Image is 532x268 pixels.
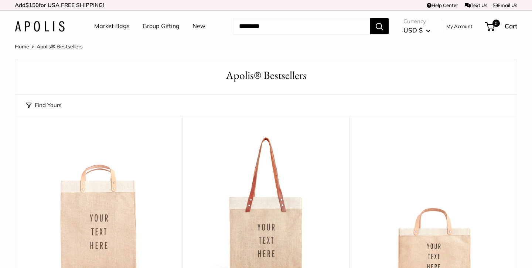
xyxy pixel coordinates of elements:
[505,22,517,30] span: Cart
[427,2,458,8] a: Help Center
[15,42,83,51] nav: Breadcrumb
[26,68,506,83] h1: Apolis® Bestsellers
[233,18,370,34] input: Search...
[492,20,500,27] span: 0
[192,21,205,32] a: New
[403,26,423,34] span: USD $
[37,43,83,50] span: Apolis® Bestsellers
[26,100,61,110] button: Find Yours
[15,21,65,32] img: Apolis
[15,43,29,50] a: Home
[143,21,180,32] a: Group Gifting
[403,16,430,27] span: Currency
[403,24,430,36] button: USD $
[485,20,517,32] a: 0 Cart
[465,2,487,8] a: Text Us
[25,1,39,8] span: $150
[94,21,130,32] a: Market Bags
[370,18,389,34] button: Search
[493,2,517,8] a: Email Us
[446,22,473,31] a: My Account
